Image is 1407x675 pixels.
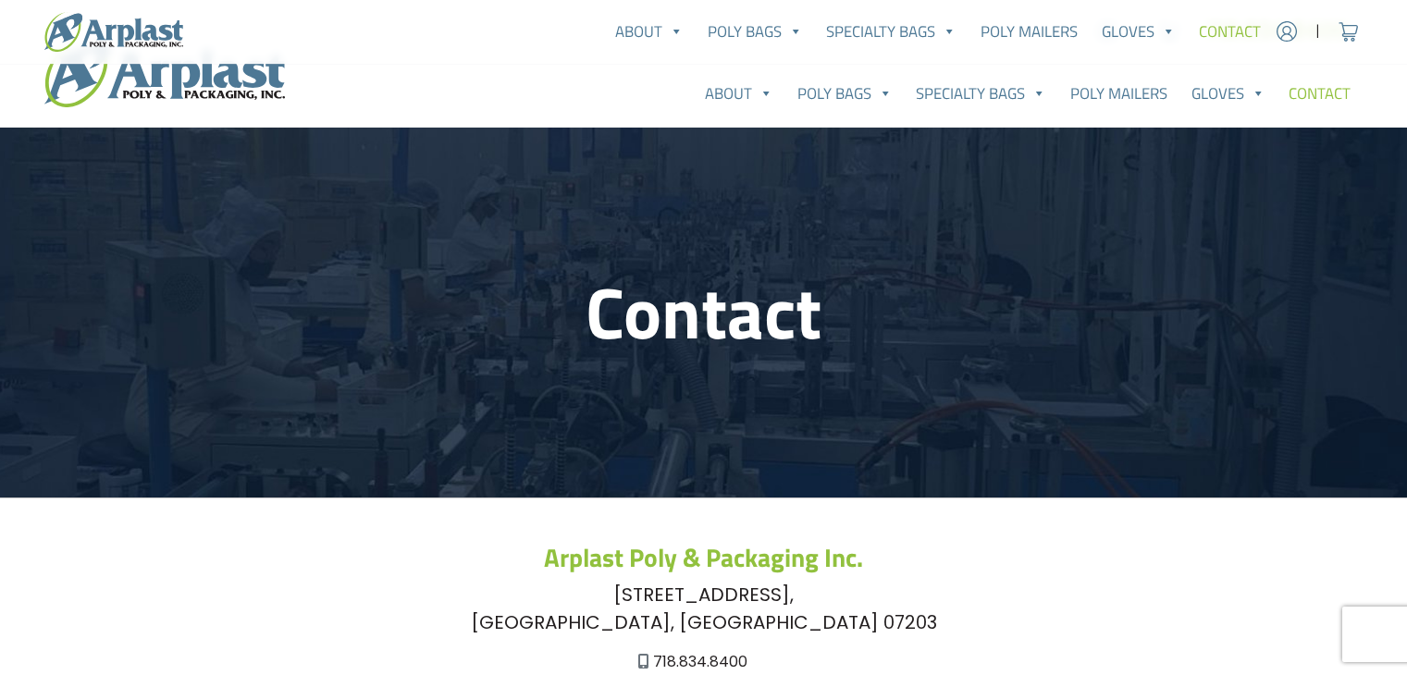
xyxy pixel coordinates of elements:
h3: Arplast Poly & Packaging Inc. [105,543,1303,573]
a: Gloves [1090,13,1188,50]
a: Poly Mailers [1058,75,1179,112]
div: [STREET_ADDRESS], [GEOGRAPHIC_DATA], [GEOGRAPHIC_DATA] 07203 [105,581,1303,636]
a: Gloves [1179,75,1277,112]
a: Specialty Bags [815,13,969,50]
span: | [1315,20,1320,43]
a: Contact [1277,75,1363,112]
a: Specialty Bags [905,75,1059,112]
a: Poly Mailers [969,13,1090,50]
a: About [693,75,785,112]
a: Contact [1187,13,1273,50]
a: Poly Bags [696,13,815,50]
h1: Contact [105,269,1303,355]
a: 718.834.8400 [653,651,747,672]
a: Poly Bags [785,75,905,112]
a: About [603,13,696,50]
img: logo [44,12,183,52]
img: logo [44,39,285,107]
